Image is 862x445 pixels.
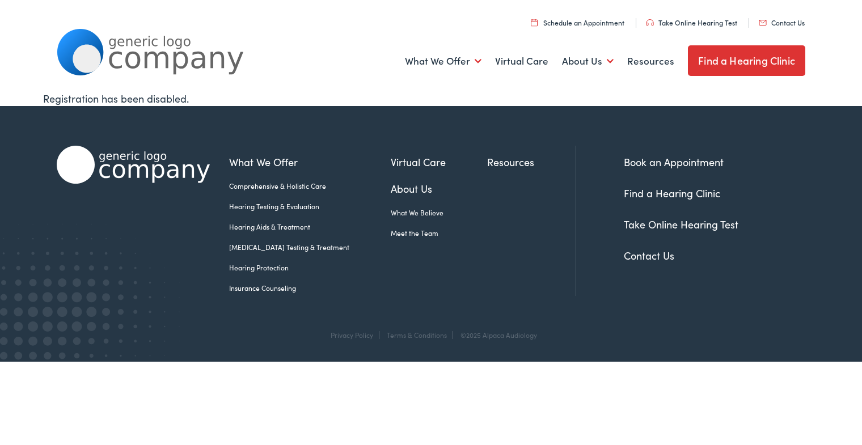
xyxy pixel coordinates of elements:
[229,201,391,211] a: Hearing Testing & Evaluation
[229,283,391,293] a: Insurance Counseling
[487,154,576,169] a: Resources
[759,20,767,26] img: utility icon
[331,330,373,340] a: Privacy Policy
[229,222,391,232] a: Hearing Aids & Treatment
[624,186,720,200] a: Find a Hearing Clinic
[405,40,481,82] a: What We Offer
[627,40,674,82] a: Resources
[43,91,819,106] div: Registration has been disabled.
[624,217,738,231] a: Take Online Hearing Test
[646,19,654,26] img: utility icon
[229,154,391,169] a: What We Offer
[391,207,487,218] a: What We Believe
[455,331,537,339] div: ©2025 Alpaca Audiology
[562,40,614,82] a: About Us
[624,248,674,262] a: Contact Us
[229,181,391,191] a: Comprehensive & Holistic Care
[391,228,487,238] a: Meet the Team
[391,181,487,196] a: About Us
[646,18,737,27] a: Take Online Hearing Test
[531,18,624,27] a: Schedule an Appointment
[624,155,724,169] a: Book an Appointment
[229,262,391,273] a: Hearing Protection
[495,40,548,82] a: Virtual Care
[391,154,487,169] a: Virtual Care
[531,19,538,26] img: utility icon
[229,242,391,252] a: [MEDICAL_DATA] Testing & Treatment
[387,330,447,340] a: Terms & Conditions
[57,146,210,184] img: Alpaca Audiology
[688,45,805,76] a: Find a Hearing Clinic
[759,18,805,27] a: Contact Us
